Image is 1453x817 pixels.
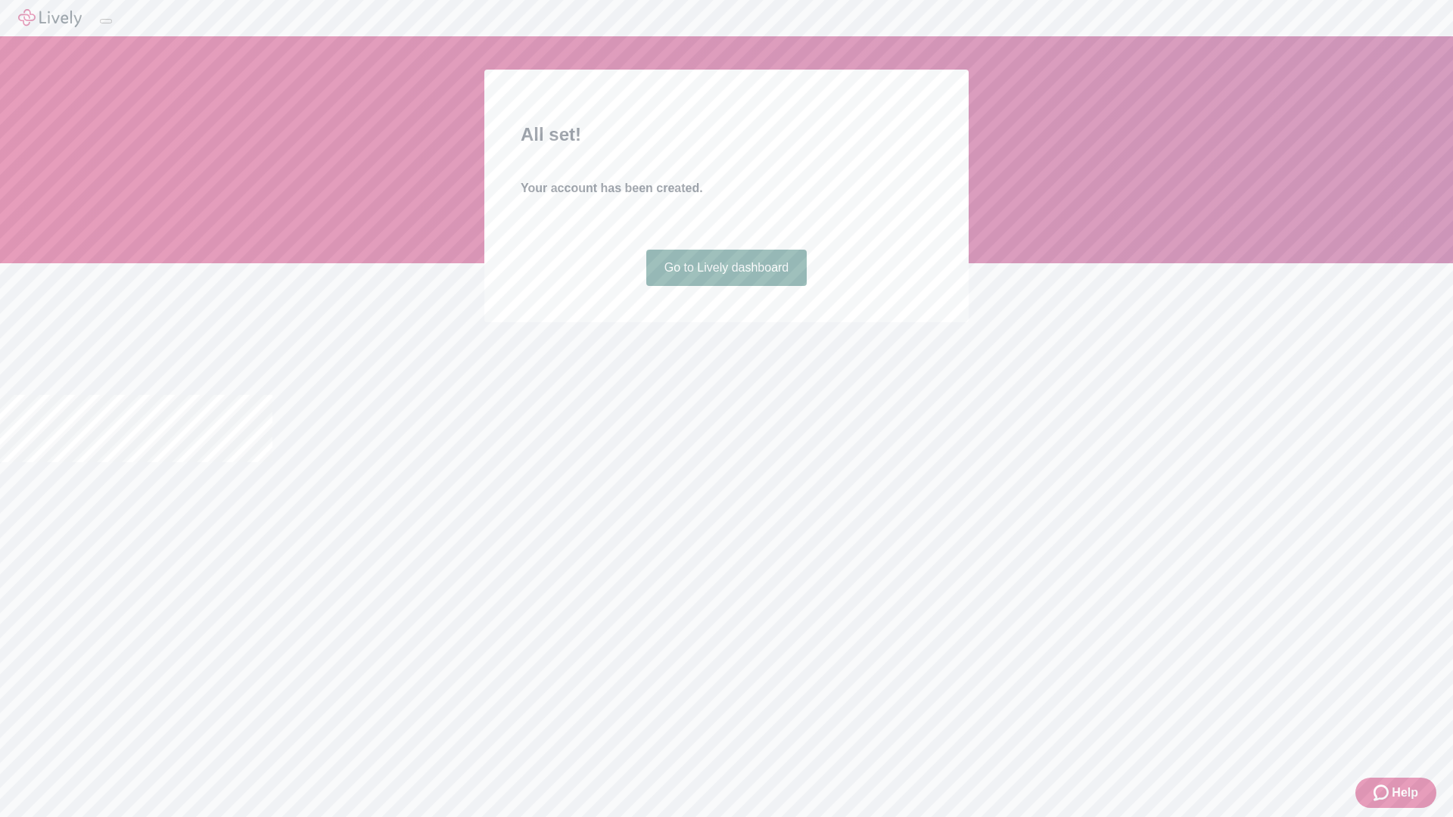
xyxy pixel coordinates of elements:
[1355,778,1436,808] button: Zendesk support iconHelp
[18,9,82,27] img: Lively
[100,19,112,23] button: Log out
[1374,784,1392,802] svg: Zendesk support icon
[646,250,807,286] a: Go to Lively dashboard
[521,121,932,148] h2: All set!
[1392,784,1418,802] span: Help
[521,179,932,197] h4: Your account has been created.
